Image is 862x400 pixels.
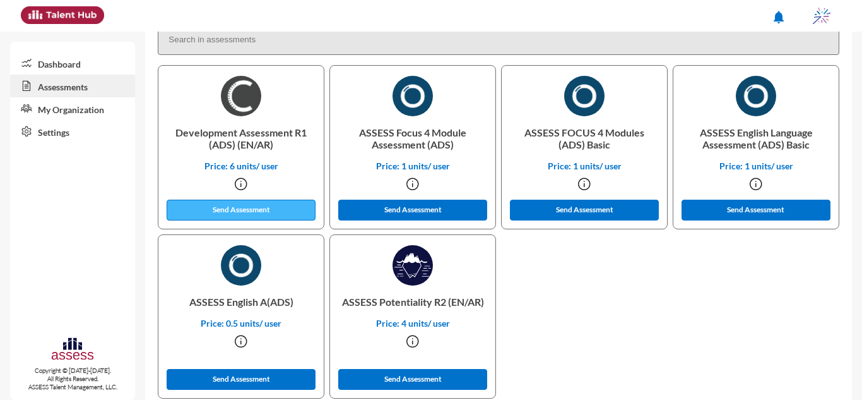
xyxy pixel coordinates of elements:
p: Price: 6 units/ user [168,161,314,171]
img: assesscompany-logo.png [50,336,94,363]
p: Copyright © [DATE]-[DATE]. All Rights Reserved. ASSESS Talent Management, LLC. [10,367,135,391]
p: ASSESS FOCUS 4 Modules (ADS) Basic [512,116,657,161]
button: Send Assessment [338,200,487,221]
p: Price: 4 units/ user [340,318,485,329]
a: Dashboard [10,52,135,75]
button: Send Assessment [510,200,659,221]
button: Send Assessment [167,200,316,221]
button: Send Assessment [338,369,487,390]
p: Price: 1 units/ user [512,161,657,171]
p: ASSESS Potentiality R2 (EN/AR) [340,286,485,318]
a: My Organization [10,97,135,120]
p: Development Assessment R1 (ADS) (EN/AR) [168,116,314,161]
a: Assessments [10,75,135,97]
p: ASSESS English Language Assessment (ADS) Basic [683,116,829,161]
input: Search in assessments [158,24,839,55]
button: Send Assessment [682,200,830,221]
p: Price: 0.5 units/ user [168,318,314,329]
p: Price: 1 units/ user [340,161,485,171]
p: ASSESS English A(ADS) [168,286,314,318]
mat-icon: notifications [771,9,786,25]
p: Price: 1 units/ user [683,161,829,171]
button: Send Assessment [167,369,316,390]
p: ASSESS Focus 4 Module Assessment (ADS) [340,116,485,161]
a: Settings [10,120,135,143]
